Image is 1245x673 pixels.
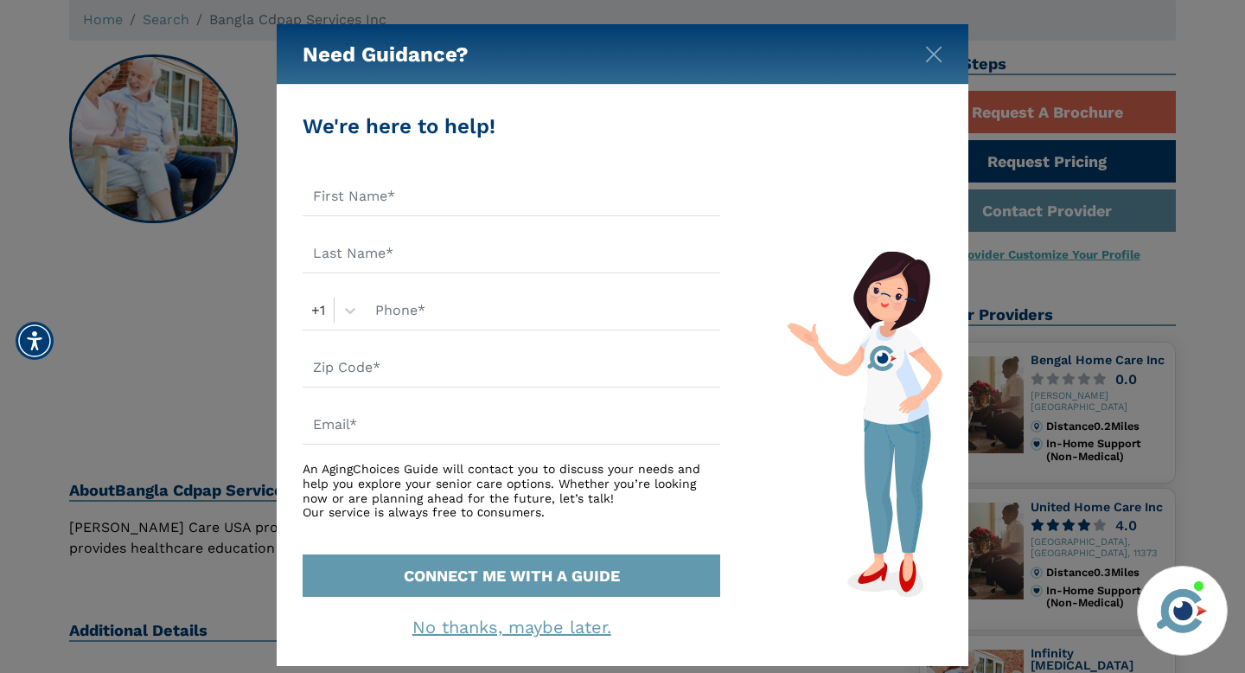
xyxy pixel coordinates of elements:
img: modal-close.svg [925,46,942,63]
input: Email* [303,405,720,445]
div: An AgingChoices Guide will contact you to discuss your needs and help you explore your senior car... [303,462,720,520]
div: Accessibility Menu [16,322,54,360]
input: Zip Code* [303,348,720,388]
button: CONNECT ME WITH A GUIDE [303,554,720,597]
h5: Need Guidance? [303,24,469,85]
button: Close [925,42,942,60]
input: First Name* [303,176,720,216]
a: No thanks, maybe later. [412,617,611,638]
img: match-guide-form.svg [787,251,942,597]
img: avatar [1152,581,1211,640]
div: We're here to help! [303,111,720,142]
input: Phone* [365,291,720,330]
input: Last Name* [303,234,720,273]
iframe: iframe [903,319,1228,555]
